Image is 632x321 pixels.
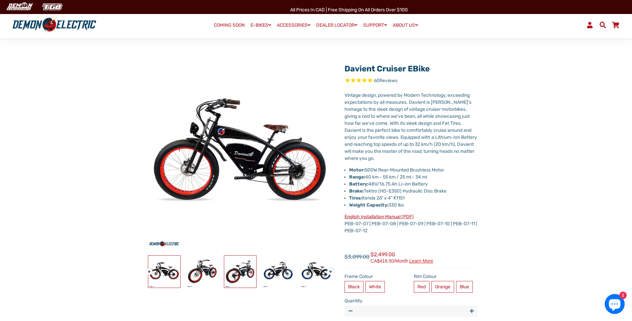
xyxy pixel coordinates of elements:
strong: Tires: [349,195,362,201]
label: Frame Colour [344,273,408,280]
img: Demon Electric logo [10,16,99,34]
a: DEALER LOCATOR [314,20,360,30]
span: 60 reviews [374,78,397,83]
button: Increase item quantity by one [466,305,477,317]
span: PEB-07-07 | PEB-07-08 | PEB-07-09 | PEB-07-10 | PEB-07-11 | PEB-07-12 [344,214,477,234]
span: 48V/16.75 Ah Li-ion Battery [349,181,428,187]
span: 40 km - 55 km / 25 mi - 34 mi [349,174,427,180]
span: Tektro (HD-E350) Hydraulic Disc Brake [349,188,446,194]
a: SUPPORT [361,20,389,30]
img: Davient Cruiser eBike - Demon Electric [262,256,294,288]
input: quantity [344,305,477,317]
span: Kenda 26" x 4" K1151 [349,195,405,201]
img: Davient Cruiser eBike - Demon Electric [186,256,218,288]
strong: Motor: [349,167,365,173]
inbox-online-store-chat: Shopify online store chat [603,294,627,316]
span: Reviews [379,78,397,83]
span: $3,099.00 [344,253,369,261]
label: Red [414,281,429,293]
p: 330 lbs [349,202,477,209]
img: Davient Cruiser eBike - Demon Electric [300,256,332,288]
a: COMING SOON [212,21,247,30]
p: Vintage design, powered by Modern Technology, exceeding expectations by all measures. Davient is ... [344,92,477,162]
span: 500W Rear-Mounted Brushless Motor [365,167,444,173]
strong: Weight Capacity: [349,202,388,208]
a: Davient Cruiser eBike [344,64,430,73]
strong: Range: [349,174,365,180]
label: Rim Colour [414,273,478,280]
span: All Prices in CAD | Free shipping on all orders over $100 [290,7,408,13]
a: ABOUT US [390,20,420,30]
strong: Battery: [349,181,368,187]
button: Previous [146,265,150,273]
a: English Installation Manual (PDF) [344,214,414,220]
button: Reduce item quantity by one [344,305,356,317]
span: Rated 4.8 out of 5 stars 60 reviews [344,77,477,85]
label: White [365,281,385,293]
label: Quantity [344,297,477,304]
img: TGB Canada [39,1,66,12]
label: Orange [431,281,454,293]
a: ACCESSORIES [275,20,313,30]
img: Davient Cruiser eBike - Demon Electric [148,256,180,288]
strong: Brake: [349,188,364,194]
label: Blue [456,281,473,293]
img: Demon Electric [3,1,35,12]
label: Black [344,281,363,293]
button: Next [327,265,331,273]
span: $2,499.00 [370,251,433,263]
a: E-BIKES [248,20,274,30]
img: Davient Cruiser eBike - Demon Electric [224,256,256,288]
